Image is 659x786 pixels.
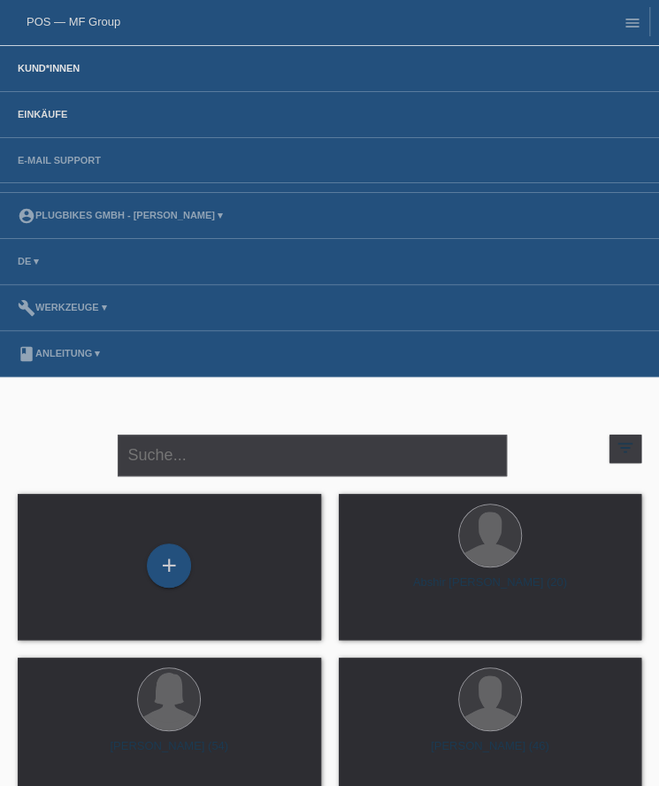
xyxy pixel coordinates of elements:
[9,109,76,119] a: Einkäufe
[9,348,109,358] a: bookAnleitung ▾
[18,345,35,363] i: book
[9,210,232,220] a: account_circlePlugBikes GmbH - [PERSON_NAME] ▾
[9,155,110,166] a: E-Mail Support
[615,17,650,27] a: menu
[9,302,116,312] a: buildWerkzeuge ▾
[18,207,35,225] i: account_circle
[9,63,88,73] a: Kund*innen
[18,299,35,317] i: build
[148,551,190,581] div: Kund*in hinzufügen
[118,435,507,476] input: Suche...
[616,438,635,458] i: filter_list
[9,256,48,266] a: DE ▾
[353,575,628,604] div: Abshir [PERSON_NAME] (20)
[353,739,628,767] div: [PERSON_NAME] (46)
[624,14,641,32] i: menu
[32,739,307,767] div: [PERSON_NAME] (54)
[27,15,120,28] a: POS — MF Group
